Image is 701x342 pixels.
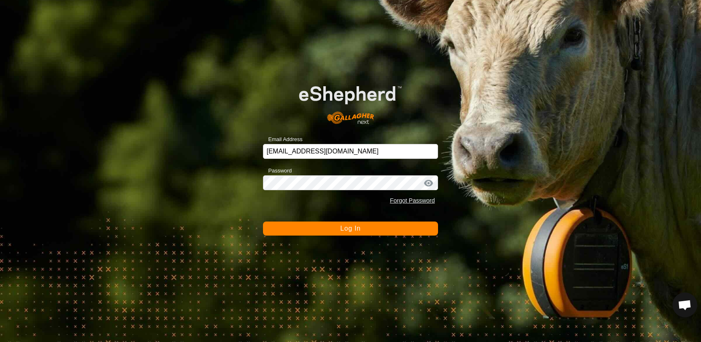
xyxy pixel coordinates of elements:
input: Email Address [263,144,438,159]
label: Email Address [263,135,303,144]
label: Password [263,167,292,175]
span: Log In [340,225,360,232]
a: Forgot Password [390,197,435,204]
img: E-shepherd Logo [280,71,421,131]
button: Log In [263,222,438,236]
a: Open chat [673,292,697,317]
